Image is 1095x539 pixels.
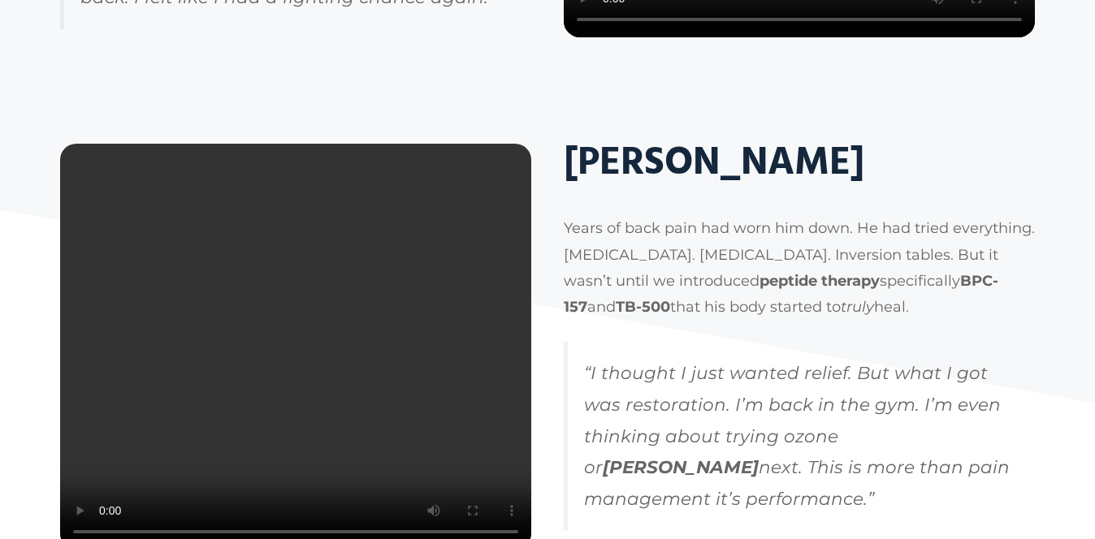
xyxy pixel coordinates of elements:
[616,298,670,316] strong: TB-500
[564,215,1035,321] p: Years of back pain had worn him down. He had tried everything. [MEDICAL_DATA]. [MEDICAL_DATA]. In...
[841,298,874,316] em: truly
[564,132,864,195] strong: [PERSON_NAME]
[584,357,1019,515] p: “I thought I just wanted relief. But what I got was restoration. I’m back in the gym. I’m even th...
[603,456,759,477] strong: [PERSON_NAME]
[760,272,880,290] strong: peptide therapy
